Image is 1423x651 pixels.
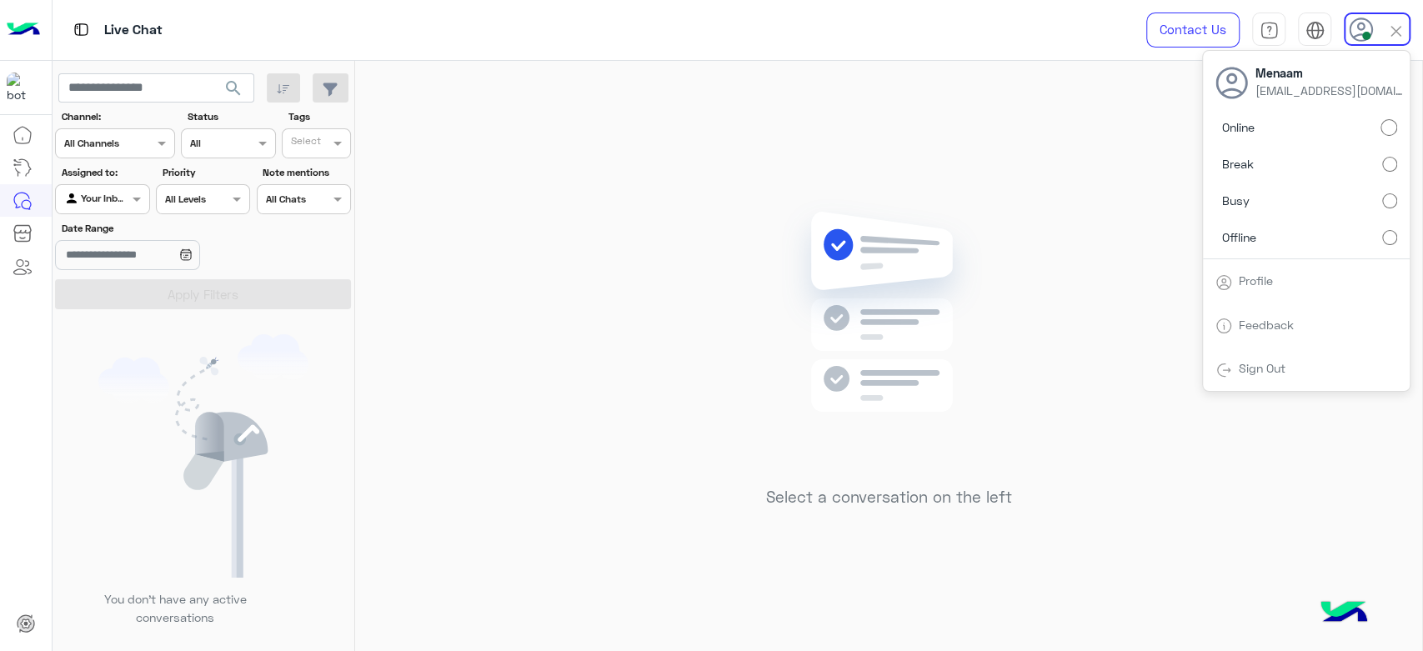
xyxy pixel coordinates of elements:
button: Apply Filters [55,279,351,309]
label: Priority [163,165,248,180]
span: Break [1222,155,1254,173]
p: You don’t have any active conversations [91,590,259,626]
h5: Select a conversation on the left [766,488,1012,507]
img: tab [71,19,92,40]
img: hulul-logo.png [1315,584,1373,643]
input: Online [1380,119,1397,136]
a: Contact Us [1146,13,1240,48]
a: Sign Out [1239,361,1285,375]
label: Status [188,109,273,124]
span: Busy [1222,192,1250,209]
button: search [213,73,254,109]
span: search [223,78,243,98]
input: Break [1382,157,1397,172]
img: Logo [7,13,40,48]
img: close [1386,22,1405,41]
input: Busy [1382,193,1397,208]
span: Menaam [1255,64,1405,82]
img: no messages [769,198,1010,475]
span: Online [1222,118,1255,136]
label: Channel: [62,109,173,124]
img: tab [1215,362,1232,378]
img: tab [1215,318,1232,334]
label: Date Range [62,221,248,236]
span: Offline [1222,228,1256,246]
img: 713415422032625 [7,73,37,103]
a: Profile [1239,273,1273,288]
div: Select [288,133,321,153]
label: Note mentions [263,165,348,180]
input: Offline [1382,230,1397,245]
a: tab [1252,13,1285,48]
a: Feedback [1239,318,1294,332]
img: tab [1215,274,1232,291]
img: empty users [98,334,308,578]
span: [EMAIL_ADDRESS][DOMAIN_NAME] [1255,82,1405,99]
label: Assigned to: [62,165,148,180]
label: Tags [288,109,349,124]
img: tab [1260,21,1279,40]
img: tab [1305,21,1325,40]
p: Live Chat [104,19,163,42]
